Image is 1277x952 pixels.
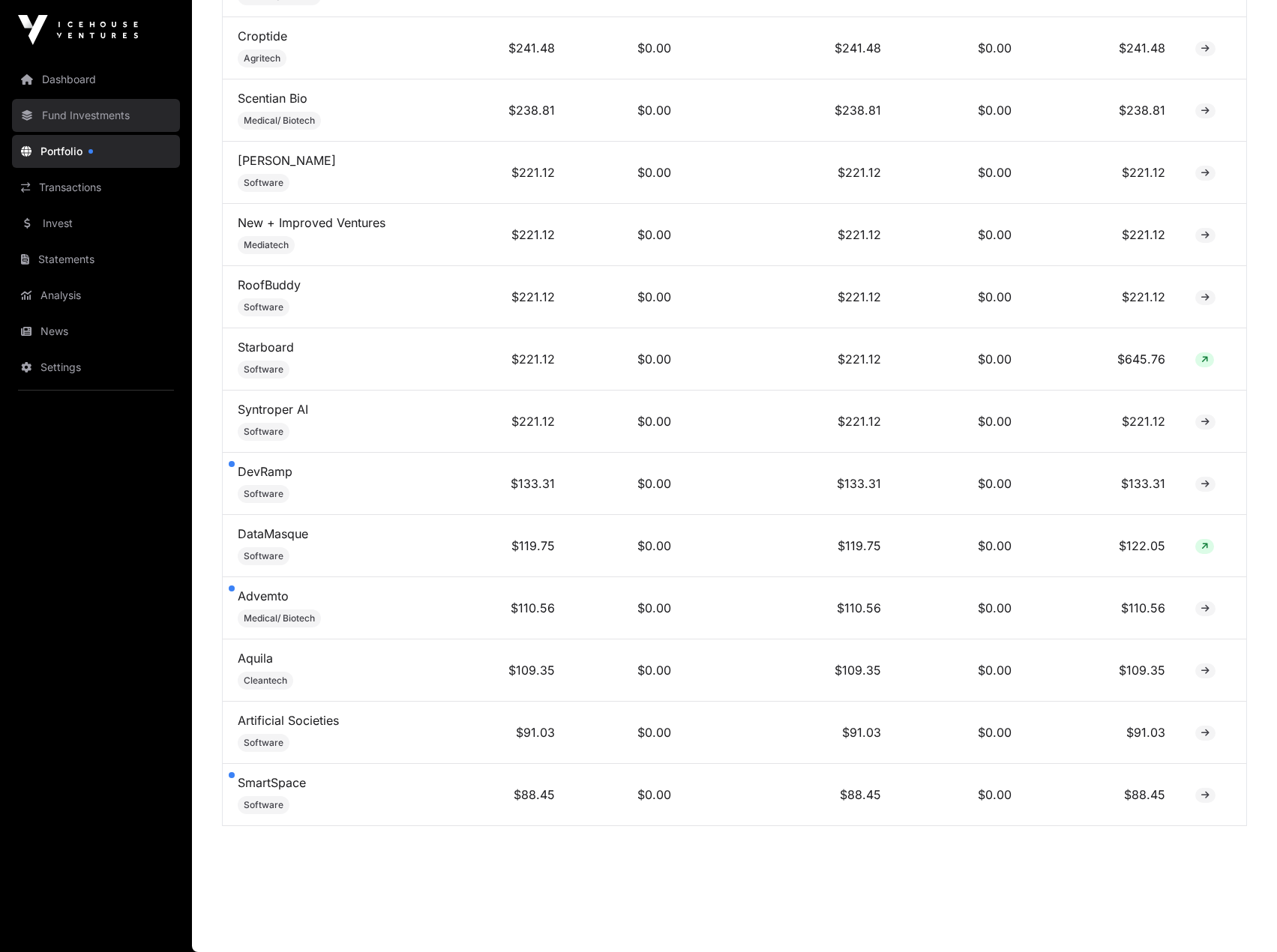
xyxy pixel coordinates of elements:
a: Starboard [238,340,294,355]
td: $221.12 [456,142,570,204]
td: $0.00 [896,764,1027,826]
td: $91.03 [456,702,570,764]
span: Software [244,737,283,749]
td: $0.00 [896,639,1027,702]
td: $0.00 [896,17,1027,79]
span: Cleantech [244,675,287,687]
td: $0.00 [570,639,686,702]
a: Artificial Societies [238,713,339,728]
td: $221.12 [456,266,570,328]
a: Fund Investments [12,99,180,132]
td: $0.00 [896,577,1027,639]
td: $133.31 [1027,453,1180,515]
a: Aquila [238,651,273,666]
td: $0.00 [570,515,686,577]
iframe: Chat Widget [1202,880,1277,952]
td: $241.48 [686,17,896,79]
td: $221.12 [456,204,570,266]
a: Settings [12,351,180,384]
td: $221.12 [686,391,896,453]
span: Software [244,426,283,438]
a: [PERSON_NAME] [238,153,336,168]
td: $221.12 [1027,204,1180,266]
td: $221.12 [686,204,896,266]
td: $88.45 [686,764,896,826]
td: $0.00 [896,79,1027,142]
td: $221.12 [686,266,896,328]
span: Medical/ Biotech [244,612,315,624]
a: Analysis [12,279,180,312]
a: RoofBuddy [238,277,301,292]
td: $0.00 [570,328,686,391]
a: Syntroper AI [238,402,308,417]
td: $0.00 [570,391,686,453]
td: $0.00 [896,142,1027,204]
td: $109.35 [686,639,896,702]
td: $91.03 [1027,702,1180,764]
a: Transactions [12,171,180,204]
td: $0.00 [570,142,686,204]
a: Advemto [238,588,289,603]
td: $0.00 [570,204,686,266]
a: New + Improved Ventures [238,215,385,230]
td: $241.48 [456,17,570,79]
td: $110.56 [456,577,570,639]
td: $238.81 [1027,79,1180,142]
td: $119.75 [686,515,896,577]
td: $0.00 [896,328,1027,391]
span: Software [244,550,283,562]
span: Software [244,799,283,811]
td: $119.75 [456,515,570,577]
td: $0.00 [570,17,686,79]
a: DevRamp [238,464,292,479]
td: $88.45 [456,764,570,826]
td: $221.12 [686,142,896,204]
td: $241.48 [1027,17,1180,79]
img: Icehouse Ventures Logo [18,15,138,45]
a: Croptide [238,28,287,43]
td: $109.35 [1027,639,1180,702]
td: $0.00 [570,266,686,328]
span: Mediatech [244,239,289,251]
a: Invest [12,207,180,240]
td: $221.12 [1027,142,1180,204]
td: $221.12 [1027,266,1180,328]
td: $0.00 [570,453,686,515]
td: $221.12 [1027,391,1180,453]
a: Scentian Bio [238,91,307,106]
td: $238.81 [686,79,896,142]
td: $238.81 [456,79,570,142]
a: Statements [12,243,180,276]
td: $109.35 [456,639,570,702]
td: $0.00 [896,391,1027,453]
td: $91.03 [686,702,896,764]
a: DataMasque [238,526,308,541]
a: SmartSpace [238,775,306,790]
td: $0.00 [896,266,1027,328]
span: Medical/ Biotech [244,115,315,127]
td: $133.31 [686,453,896,515]
td: $0.00 [896,515,1027,577]
td: $0.00 [896,702,1027,764]
a: News [12,315,180,348]
td: $0.00 [896,453,1027,515]
td: $88.45 [1027,764,1180,826]
span: Software [244,301,283,313]
span: Software [244,364,283,376]
a: Portfolio [12,135,180,168]
td: $110.56 [1027,577,1180,639]
span: Agritech [244,52,280,64]
td: $0.00 [570,79,686,142]
td: $221.12 [456,391,570,453]
span: Software [244,177,283,189]
td: $221.12 [686,328,896,391]
a: Dashboard [12,63,180,96]
td: $221.12 [456,328,570,391]
td: $0.00 [570,764,686,826]
td: $133.31 [456,453,570,515]
td: $110.56 [686,577,896,639]
td: $645.76 [1027,328,1180,391]
td: $0.00 [570,702,686,764]
span: Software [244,488,283,500]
